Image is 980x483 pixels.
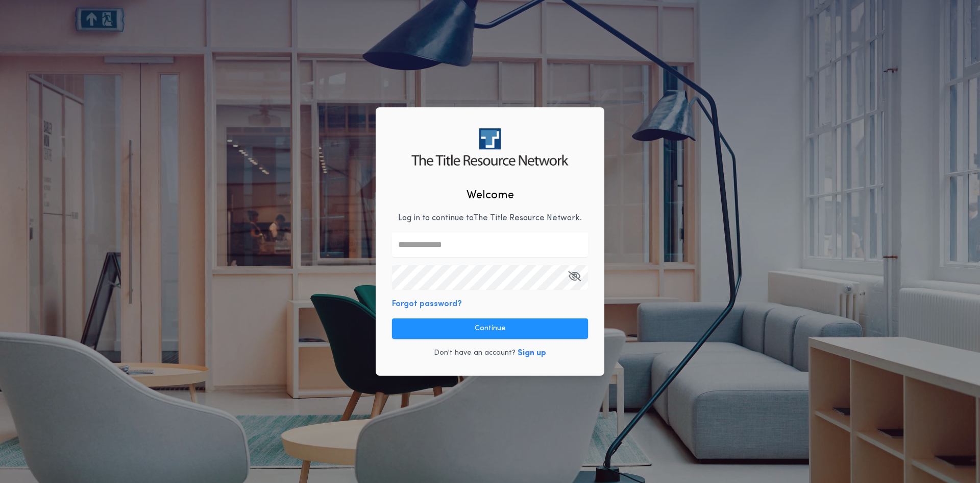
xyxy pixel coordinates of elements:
button: Forgot password? [392,298,462,310]
button: Sign up [518,347,546,359]
p: Log in to continue to The Title Resource Network . [398,212,582,224]
img: logo [411,128,568,166]
p: Don't have an account? [434,348,516,358]
button: Continue [392,318,588,339]
h2: Welcome [467,187,514,204]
